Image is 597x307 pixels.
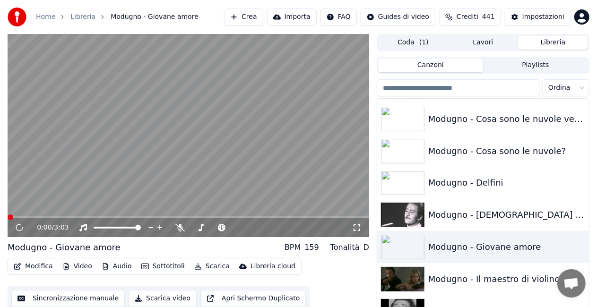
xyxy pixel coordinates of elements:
button: Audio [98,260,136,273]
span: 3:03 [54,223,69,232]
span: 441 [482,12,495,22]
button: Playlists [483,59,588,72]
div: Libreria cloud [251,262,295,271]
div: 159 [304,242,319,253]
div: Modugno - Delfini [428,176,585,189]
button: Crea [224,9,263,26]
a: Libreria [70,12,95,22]
a: Home [36,12,55,22]
button: Sottotitoli [138,260,189,273]
button: Video [59,260,96,273]
div: Modugno - Giovane amore [428,240,585,254]
button: Crediti441 [439,9,501,26]
button: Coda [378,36,448,50]
div: Modugno - Il maestro di violino [428,273,585,286]
div: Modugno - Cosa sono le nuvole vers 2 [428,112,585,126]
nav: breadcrumb [36,12,199,22]
button: Apri Schermo Duplicato [200,290,306,307]
span: 0:00 [37,223,52,232]
div: Modugno - Giovane amore [8,241,121,254]
button: Lavori [448,36,518,50]
span: ( 1 ) [419,38,429,47]
button: Canzoni [378,59,483,72]
div: BPM [285,242,301,253]
div: Modugno - [DEMOGRAPHIC_DATA] come ti amo [428,208,585,222]
button: Libreria [518,36,588,50]
button: Impostazioni [505,9,571,26]
div: / [37,223,60,232]
button: Scarica video [129,290,197,307]
div: Tonalità [330,242,360,253]
button: Scarica [190,260,234,273]
div: D [363,242,369,253]
span: Modugno - Giovane amore [111,12,199,22]
button: FAQ [320,9,357,26]
div: Impostazioni [522,12,564,22]
button: Guides di video [361,9,435,26]
span: Crediti [457,12,478,22]
span: Ordina [548,83,571,93]
img: youka [8,8,26,26]
div: Modugno - Cosa sono le nuvole? [428,145,585,158]
button: Sincronizzazione manuale [11,290,125,307]
div: Aprire la chat [557,269,586,298]
button: Importa [267,9,317,26]
button: Modifica [10,260,57,273]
